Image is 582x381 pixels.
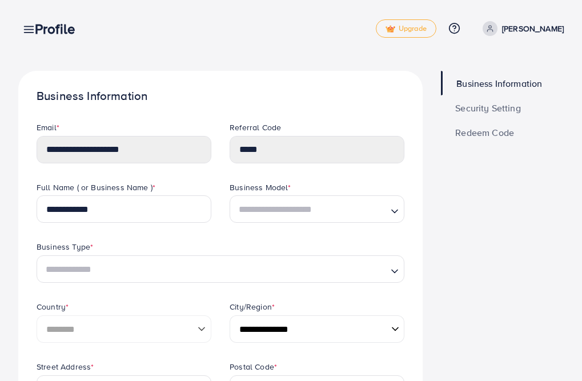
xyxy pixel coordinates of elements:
label: Business Type [37,241,93,252]
span: Redeem Code [455,128,514,137]
label: Referral Code [230,122,281,133]
label: Country [37,301,69,312]
span: Business Information [456,79,542,88]
label: Postal Code [230,361,277,372]
iframe: Chat [533,330,573,372]
a: tickUpgrade [376,19,436,38]
input: Search for option [235,201,386,219]
h1: Business Information [37,89,404,103]
div: Search for option [37,255,404,283]
a: [PERSON_NAME] [478,21,564,36]
img: tick [386,25,395,33]
h3: Profile [35,21,84,37]
label: Full Name ( or Business Name ) [37,182,155,193]
span: Security Setting [455,103,521,113]
div: Search for option [230,195,404,223]
p: [PERSON_NAME] [502,22,564,35]
label: Street Address [37,361,94,372]
label: Business Model [230,182,291,193]
label: Email [37,122,59,133]
span: Upgrade [386,25,427,33]
input: Search for option [42,261,386,279]
label: City/Region [230,301,275,312]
